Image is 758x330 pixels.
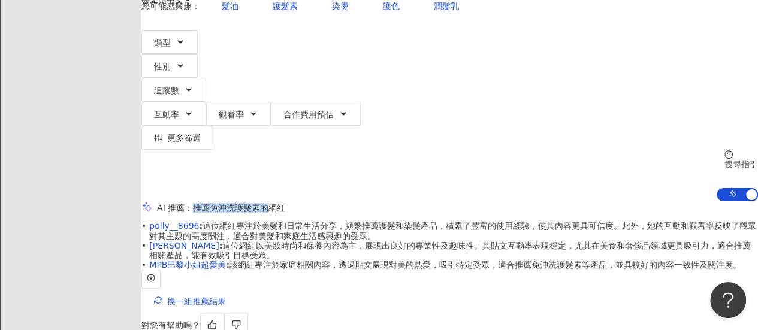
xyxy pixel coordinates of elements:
button: 追蹤數 [141,78,206,102]
iframe: Help Scout Beacon - Open [710,282,746,318]
div: AI 推薦 ： [157,203,285,213]
button: 更多篩選 [141,126,213,150]
span: 類型 [154,38,171,47]
span: 互動率 [154,110,179,119]
span: 追蹤數 [154,86,179,95]
a: [PERSON_NAME] [149,241,219,250]
button: 互動率 [141,102,206,126]
div: • [141,241,758,260]
div: • [141,221,758,240]
span: 性別 [154,62,171,71]
span: 更多篩選 [167,133,201,143]
span: 合作費用預估 [283,110,334,119]
span: 您可能感興趣： [141,1,200,11]
div: 搜尋指引 [724,159,758,169]
span: 潤髮乳 [434,1,459,11]
button: 類型 [141,30,198,54]
span: 這位網紅以美妝時尚和保養內容為主，展現出良好的專業性及趣味性。其貼文互動率表現穩定，尤其在美食和奢侈品領域更具吸引力，適合推薦相關產品，能有效吸引目標受眾。 [149,241,758,260]
span: 觀看率 [219,110,244,119]
button: 觀看率 [206,102,271,126]
span: : [226,260,229,270]
span: 髮油 [222,1,238,11]
span: question-circle [724,150,733,159]
span: 染燙 [332,1,349,11]
span: 護色 [383,1,400,11]
span: 換一組推薦結果 [167,296,226,306]
span: : [199,221,203,231]
span: 該網紅專注於家庭相關內容，透過貼文展現對美的熱愛，吸引特定受眾，適合推薦免沖洗護髮素等產品，並具較好的內容一致性及關注度。 [149,260,741,270]
span: : [219,241,223,250]
button: 性別 [141,54,198,78]
span: 這位網紅專注於美髮和日常生活分享，頻繁推薦護髮和染髮產品，積累了豐富的使用經驗，使其內容更具可信度。此外，她的互動和觀看率反映了觀眾對其主題的高度關注，適合對美髮和家庭生活感興趣的受眾。 [149,221,758,240]
button: 合作費用預估 [271,102,361,126]
span: 護髮素 [273,1,298,11]
span: 推薦免沖洗護髮素的網紅 [193,203,285,213]
button: 換一組推薦結果 [141,289,238,313]
div: • [141,260,758,270]
a: polly__8696 [149,221,199,231]
a: MPB巴黎小姐超愛美 [149,260,226,270]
